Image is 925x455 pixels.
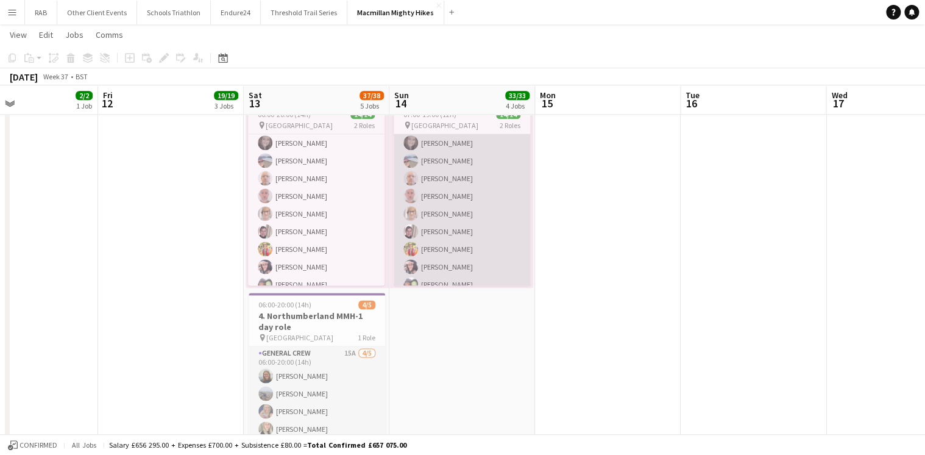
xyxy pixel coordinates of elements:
span: 12 [101,96,113,110]
button: Confirmed [6,439,59,452]
span: [GEOGRAPHIC_DATA] [266,333,333,342]
a: Jobs [60,27,88,43]
span: Sun [394,90,409,101]
div: 4 Jobs [506,101,529,110]
div: BST [76,72,88,81]
div: Salary £656 295.00 + Expenses £700.00 + Subsistence £80.00 = [109,440,406,450]
span: 13 [247,96,262,110]
button: Threshold Trail Series [261,1,347,24]
span: View [10,29,27,40]
span: 16 [684,96,700,110]
a: Edit [34,27,58,43]
span: 19/19 [214,91,238,100]
span: Tue [686,90,700,101]
button: Macmillan Mighty Hikes [347,1,444,24]
span: Jobs [65,29,83,40]
span: 17 [829,96,847,110]
span: Total Confirmed £657 075.00 [307,440,406,450]
span: 14 [392,96,409,110]
a: Comms [91,27,128,43]
span: 4/5 [358,300,375,309]
span: 06:00-20:00 (14h) [258,300,311,309]
button: Schools Triathlon [137,1,211,24]
div: [DATE] [10,71,38,83]
span: 15 [538,96,556,110]
app-job-card: 06:00-20:00 (14h)14/14 [GEOGRAPHIC_DATA]2 Roles[PERSON_NAME]General Crew11/1106:00-20:00 (14h)[PE... [248,105,385,285]
span: 37/38 [360,91,384,100]
span: 2/2 [76,91,93,100]
div: 3 Jobs [214,101,238,110]
span: [GEOGRAPHIC_DATA] [266,121,333,130]
span: Week 37 [40,72,71,81]
app-job-card: 07:00-19:00 (12h)14/14 [GEOGRAPHIC_DATA]2 Roles[PERSON_NAME]General Crew11/1107:00-19:00 (12h)[PE... [394,105,530,285]
button: Other Client Events [57,1,137,24]
span: Confirmed [19,441,57,450]
span: [GEOGRAPHIC_DATA] [411,121,478,130]
span: Sat [249,90,262,101]
span: All jobs [69,440,99,450]
span: 33/33 [505,91,530,100]
div: 5 Jobs [360,101,383,110]
span: 2 Roles [354,121,375,130]
button: RAB [25,1,57,24]
button: Endure24 [211,1,261,24]
span: 1 Role [358,333,375,342]
app-card-role: General Crew11/1107:00-19:00 (12h)[PERSON_NAME][PERSON_NAME][PERSON_NAME][PERSON_NAME][PERSON_NAM... [394,113,530,332]
a: View [5,27,32,43]
span: Fri [103,90,113,101]
span: 2 Roles [500,121,520,130]
span: Wed [831,90,847,101]
div: 1 Job [76,101,92,110]
h3: 4. Northumberland MMH-1 day role [249,310,385,332]
span: Mon [540,90,556,101]
span: Edit [39,29,53,40]
app-card-role: General Crew11/1106:00-20:00 (14h)[PERSON_NAME][PERSON_NAME][PERSON_NAME][PERSON_NAME][PERSON_NAM... [248,113,385,332]
span: Comms [96,29,123,40]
